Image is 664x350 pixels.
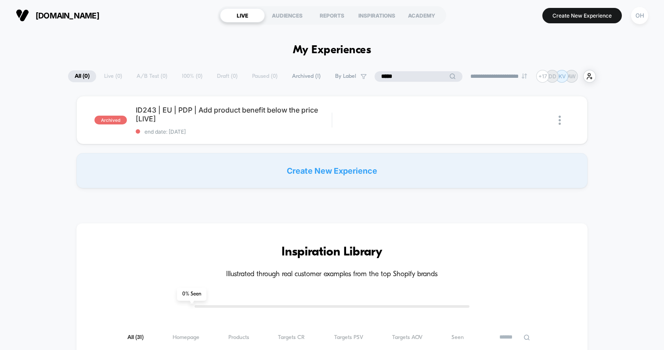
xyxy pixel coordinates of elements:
h1: My Experiences [293,44,372,57]
span: Products [228,334,249,341]
span: archived [94,116,127,124]
button: [DOMAIN_NAME] [13,8,102,22]
div: LIVE [220,8,265,22]
div: AUDIENCES [265,8,310,22]
span: ( 31 ) [135,335,144,340]
div: + 17 [536,70,549,83]
img: Visually logo [16,9,29,22]
img: close [559,116,561,125]
span: Targets PSV [334,334,363,341]
div: Create New Experience [76,153,588,188]
div: OH [631,7,648,24]
span: [DOMAIN_NAME] [36,11,99,20]
p: AW [567,73,576,80]
div: REPORTS [310,8,354,22]
span: Seen [451,334,464,341]
button: OH [628,7,651,25]
p: DD [549,73,556,80]
span: Archived ( 1 ) [285,70,327,82]
div: ACADEMY [399,8,444,22]
p: KV [559,73,566,80]
div: INSPIRATIONS [354,8,399,22]
h4: Illustrated through real customer examples from the top Shopify brands [103,270,561,279]
span: Homepage [173,334,199,341]
h3: Inspiration Library [103,245,561,259]
span: 0 % Seen [177,288,206,301]
span: Targets AOV [392,334,422,341]
span: end date: [DATE] [136,128,332,135]
span: All ( 0 ) [68,70,96,82]
span: ID243 | EU | PDP | Add product benefit below the price [LIVE] [136,106,332,123]
button: Create New Experience [542,8,622,23]
span: Targets CR [278,334,305,341]
span: By Label [335,73,356,80]
span: All [127,334,144,341]
img: end [522,73,527,79]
